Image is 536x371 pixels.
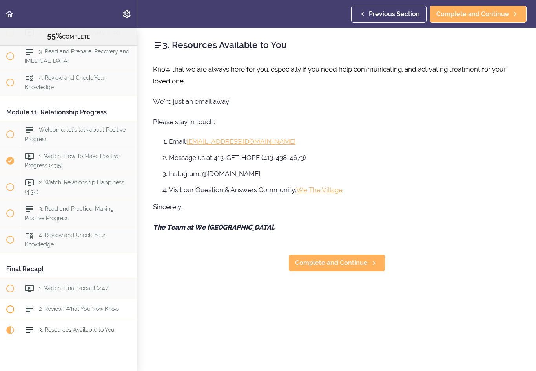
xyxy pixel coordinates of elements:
div: COMPLETE [10,31,127,41]
span: 1. Watch: How To Make Positive Progress (4:35) [25,153,120,168]
li: Email: [169,136,520,147]
a: Complete and Continue [430,6,527,23]
span: 55% [47,31,62,40]
a: [EMAIL_ADDRESS][DOMAIN_NAME] [187,138,295,145]
a: Previous Section [351,6,427,23]
span: 4. Review and Check: Your Knowledge [25,232,106,247]
li: Instagram: @[DOMAIN_NAME] [169,169,520,179]
span: Previous Section [369,9,420,19]
li: Message us at 413-GET-HOPE (413-438-4673) [169,152,520,163]
svg: Back to course curriculum [5,9,14,19]
a: We The Village [296,186,343,194]
span: 1. Watch: Final Recap! (2:47) [39,285,110,292]
span: 3. Read and Prepare: Recovery and [MEDICAL_DATA] [25,48,129,64]
span: 3. Read and Practice: Making Positive Progress [25,206,114,221]
p: Sincerely, [153,201,520,213]
span: Complete and Continue [295,258,368,268]
p: We're just an email away! [153,96,520,107]
span: 3. Resources Available to You [39,327,114,333]
li: Visit our Question & Answers Community: [169,185,520,195]
h2: 3. Resources Available to You [153,38,520,51]
span: Complete and Continue [436,9,509,19]
em: The Team at We [GEOGRAPHIC_DATA]. [153,223,275,231]
a: Complete and Continue [288,254,385,272]
span: Welcome, let's talk about Positive Progress [25,127,126,142]
p: Please stay in touch: [153,116,520,128]
span: Know that we are always here for you, especially if you need help communicating, and activating t... [153,65,506,85]
svg: Settings Menu [122,9,131,19]
span: 4. Review and Check: Your Knowledge [25,75,106,90]
span: 2. Watch: Relationship Happiness (4:34) [25,179,124,195]
span: 2. Review: What You Now Know [39,306,119,312]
